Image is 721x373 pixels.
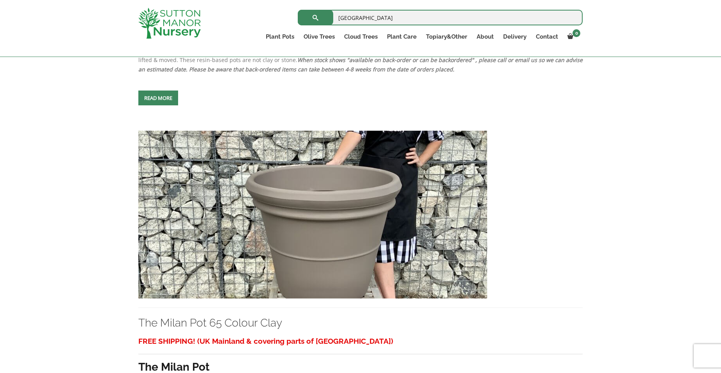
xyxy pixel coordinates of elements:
h3: FREE SHIPPING! (UK Mainland & covering parts of [GEOGRAPHIC_DATA]) [138,334,583,348]
img: logo [138,8,201,39]
a: Read more [138,91,178,105]
a: Plant Pots [261,31,299,42]
a: 0 [563,31,583,42]
span: 0 [573,29,580,37]
img: The Milan Pot 65 Colour Clay - IMG 7479 [138,131,487,298]
a: About [472,31,498,42]
a: The Milan Pot 65 Colour Clay [138,210,487,218]
input: Search... [298,10,583,25]
a: Plant Care [382,31,421,42]
a: Cloud Trees [339,31,382,42]
a: Contact [531,31,563,42]
a: Olive Trees [299,31,339,42]
a: The Milan Pot 65 Colour Clay [138,316,282,329]
a: Topiary&Other [421,31,472,42]
a: Delivery [498,31,531,42]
